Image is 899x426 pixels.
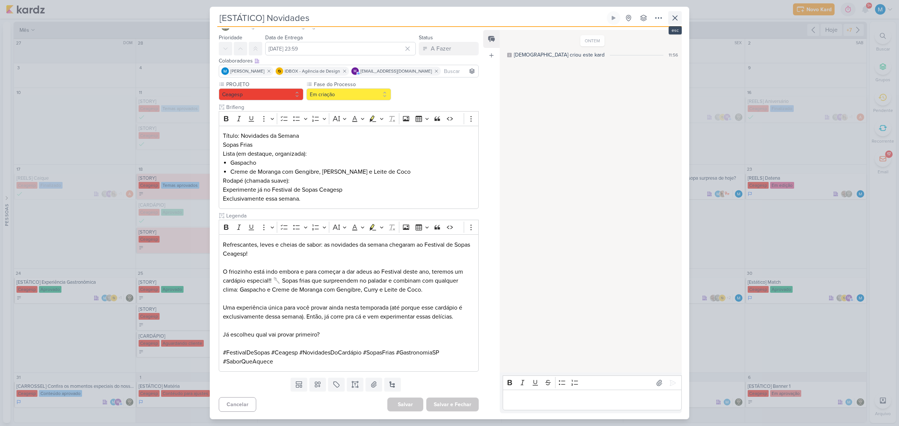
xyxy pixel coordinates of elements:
p: #FestivalDeSopas #Ceagesp #NovidadesDoCardápio #SopasFrias #GastronomiaSP #SaborQueAquece [223,348,475,366]
p: Lista (em destaque, organizada): [223,149,475,158]
button: Em criação [306,88,391,100]
div: Editor editing area: main [503,390,682,410]
span: [EMAIL_ADDRESS][DOMAIN_NAME] [360,68,432,74]
p: Rodapé (chamada suave): Experimente já no Festival de Sopas Ceagesp Exclusivamente essa semana. [223,176,475,203]
li: Gaspacho [230,158,475,167]
input: Buscar [442,67,477,76]
input: Select a date [265,42,416,55]
label: PROJETO [225,80,303,88]
button: Ceagesp [219,88,303,100]
input: Kard Sem Título [217,11,605,25]
p: Refrescantes, leves e cheias de sabor: as novidades da semana chegaram ao Festival de Sopas Ceagesp! [223,240,475,258]
label: Data de Entrega [265,34,303,41]
input: Texto sem título [225,103,479,111]
div: Editor toolbar [503,375,682,390]
label: Prioridade [219,34,242,41]
div: esc [669,26,682,34]
div: Ligar relógio [611,15,617,21]
div: Editor editing area: main [219,234,479,372]
label: Fase do Processo [313,80,391,88]
p: O friozinho está indo embora e para começar a dar adeus ao Festival deste ano, teremos um cardápi... [223,258,475,294]
div: Editor editing area: main [219,126,479,209]
img: IDBOX - Agência de Design [276,67,283,75]
p: Título: Novidades da Semana Sopas Frias [223,131,475,149]
p: m [354,70,357,73]
div: A Fazer [431,44,451,53]
div: Colaboradores [219,57,479,65]
div: mlegnaioli@gmail.com [351,67,359,75]
button: A Fazer [419,42,479,55]
img: MARIANA MIRANDA [221,67,229,75]
input: Texto sem título [225,212,479,220]
div: Editor toolbar [219,220,479,234]
label: Status [419,34,433,41]
p: Já escolheu qual vai provar primeiro? [223,330,475,339]
div: Editor toolbar [219,111,479,126]
span: [PERSON_NAME] [230,68,264,74]
div: 11:56 [669,52,678,58]
p: Uma experiência única para você provar ainda nesta temporada (até porque esse cardápio é exclusiv... [223,303,475,321]
li: Creme de Moranga com Gengibre, [PERSON_NAME] e Leite de Coco [230,167,475,176]
div: [DEMOGRAPHIC_DATA] criou este kard [514,51,605,59]
span: IDBOX - Agência de Design [285,68,340,74]
button: Cancelar [219,397,256,412]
